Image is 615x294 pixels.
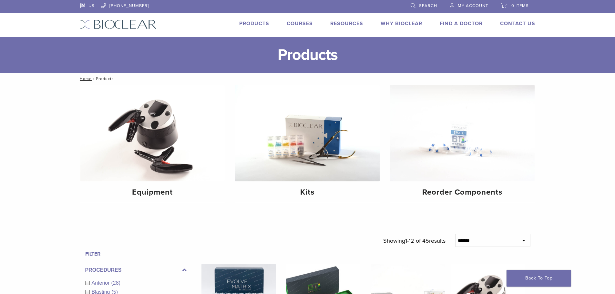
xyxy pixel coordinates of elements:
[419,3,437,8] span: Search
[80,20,157,29] img: Bioclear
[92,77,96,80] span: /
[500,20,535,27] a: Contact Us
[240,187,374,198] h4: Kits
[330,20,363,27] a: Resources
[235,85,380,202] a: Kits
[458,3,488,8] span: My Account
[80,85,225,181] img: Equipment
[85,266,187,274] label: Procedures
[92,280,111,286] span: Anterior
[85,250,187,258] h4: Filter
[86,187,220,198] h4: Equipment
[383,234,446,248] p: Showing results
[80,85,225,202] a: Equipment
[235,85,380,181] img: Kits
[390,85,535,202] a: Reorder Components
[507,270,571,287] a: Back To Top
[405,237,429,244] span: 1-12 of 45
[78,76,92,81] a: Home
[111,280,120,286] span: (28)
[511,3,529,8] span: 0 items
[287,20,313,27] a: Courses
[390,85,535,181] img: Reorder Components
[75,73,540,85] nav: Products
[381,20,422,27] a: Why Bioclear
[395,187,529,198] h4: Reorder Components
[239,20,269,27] a: Products
[440,20,483,27] a: Find A Doctor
